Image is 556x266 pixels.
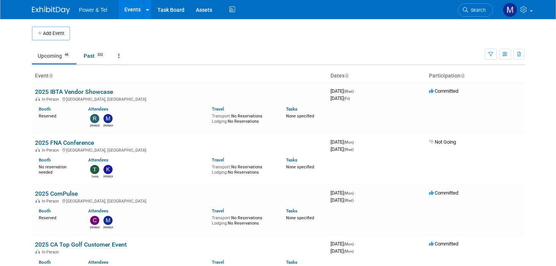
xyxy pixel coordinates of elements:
[95,52,105,58] span: 352
[355,88,356,94] span: -
[344,249,354,253] span: (Mon)
[39,106,51,112] a: Booth
[429,190,458,196] span: Committed
[32,70,327,82] th: Event
[355,190,356,196] span: -
[344,198,354,203] span: (Wed)
[286,106,297,112] a: Tasks
[39,260,51,265] a: Booth
[32,6,70,14] img: ExhibitDay
[429,241,458,247] span: Committed
[212,170,228,175] span: Lodging:
[39,157,51,163] a: Booth
[35,97,40,101] img: In-Person Event
[212,215,231,220] span: Transport:
[49,73,52,79] a: Sort by Event Name
[330,248,354,254] span: [DATE]
[468,7,486,13] span: Search
[212,119,228,124] span: Lodging:
[42,199,61,204] span: In-Person
[78,49,111,63] a: Past352
[103,165,113,174] img: Kevin Wilkes
[212,157,224,163] a: Travel
[330,139,356,145] span: [DATE]
[330,241,356,247] span: [DATE]
[286,114,314,119] span: None specified
[35,96,324,102] div: [GEOGRAPHIC_DATA], [GEOGRAPHIC_DATA]
[103,216,113,225] img: Michael Mackeben
[35,198,324,204] div: [GEOGRAPHIC_DATA], [GEOGRAPHIC_DATA]
[90,165,99,174] img: Teddy Dye
[327,70,426,82] th: Dates
[330,88,356,94] span: [DATE]
[344,140,354,144] span: (Mon)
[39,112,77,119] div: Reserved
[212,260,224,265] a: Travel
[32,27,70,40] button: Add Event
[90,114,99,123] img: Ron Rafalzik
[35,190,78,197] a: 2025 ComPulse
[330,197,354,203] span: [DATE]
[35,148,40,152] img: In-Person Event
[35,147,324,153] div: [GEOGRAPHIC_DATA], [GEOGRAPHIC_DATA]
[286,260,297,265] a: Tasks
[39,208,51,214] a: Booth
[42,97,61,102] span: In-Person
[88,106,108,112] a: Attendees
[88,208,108,214] a: Attendees
[212,221,228,226] span: Lodging:
[458,3,493,17] a: Search
[344,97,350,101] span: (Fri)
[42,148,61,153] span: In-Person
[429,88,458,94] span: Committed
[461,73,464,79] a: Sort by Participation Type
[88,260,108,265] a: Attendees
[39,214,77,221] div: Reserved
[90,216,99,225] img: Chris Noora
[212,165,231,169] span: Transport:
[286,157,297,163] a: Tasks
[286,208,297,214] a: Tasks
[212,163,275,175] div: No Reservations No Reservations
[344,147,354,152] span: (Wed)
[212,112,275,124] div: No Reservations No Reservations
[286,165,314,169] span: None specified
[344,89,354,93] span: (Wed)
[35,139,94,146] a: 2025 FNA Conference
[90,225,100,230] div: Chris Noora
[355,139,356,145] span: -
[90,123,100,128] div: Ron Rafalzik
[344,242,354,246] span: (Mon)
[35,88,113,95] a: 2025 IBTA Vendor Showcase
[62,52,71,58] span: 46
[330,95,350,101] span: [DATE]
[35,241,127,248] a: 2025 CA Top Golf Customer Event
[330,190,356,196] span: [DATE]
[88,157,108,163] a: Attendees
[286,215,314,220] span: None specified
[426,70,524,82] th: Participation
[212,208,224,214] a: Travel
[330,146,354,152] span: [DATE]
[103,114,113,123] img: Michael Mackeben
[90,174,100,179] div: Teddy Dye
[344,191,354,195] span: (Mon)
[79,7,107,13] span: Power & Tel
[39,163,77,175] div: No reservation needed
[212,106,224,112] a: Travel
[355,241,356,247] span: -
[103,123,113,128] div: Michael Mackeben
[212,214,275,226] div: No Reservations No Reservations
[35,250,40,253] img: In-Person Event
[32,49,76,63] a: Upcoming46
[103,174,113,179] div: Kevin Wilkes
[42,250,61,255] span: In-Person
[503,3,517,17] img: Madalyn Bobbitt
[345,73,348,79] a: Sort by Start Date
[212,114,231,119] span: Transport:
[429,139,456,145] span: Not Going
[35,199,40,203] img: In-Person Event
[103,225,113,230] div: Michael Mackeben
